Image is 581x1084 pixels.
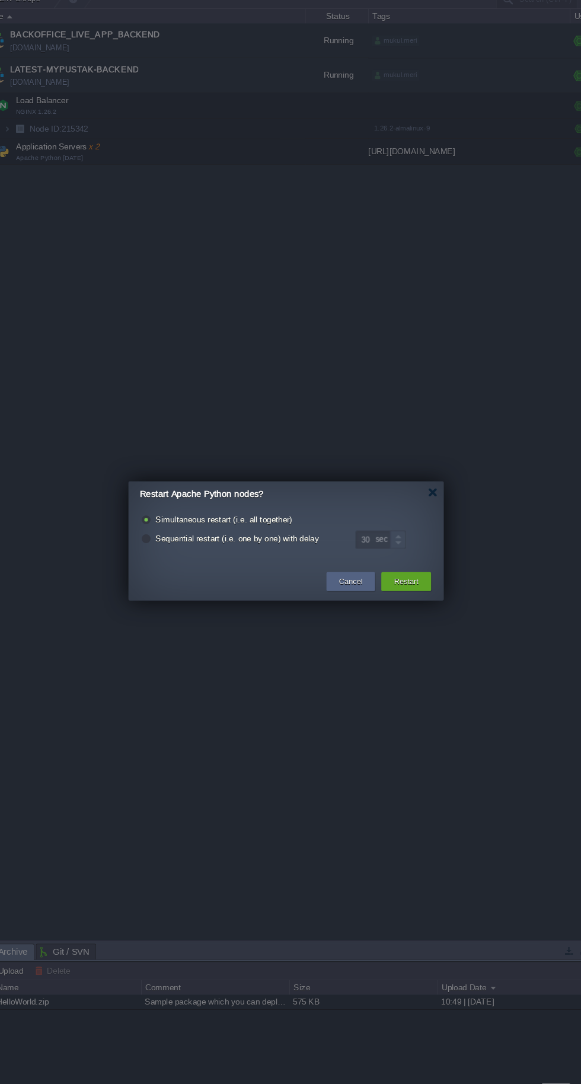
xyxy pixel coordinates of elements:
iframe: chat widget [531,1037,569,1072]
button: Cancel [340,574,362,586]
label: Sequential restart (i.e. one by one) with delay [168,535,321,544]
label: Simultaneous restart (i.e. all together) [168,517,296,526]
button: Restart [392,574,415,586]
div: sec [375,533,388,549]
span: Restart Apache Python nodes? [153,493,270,502]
